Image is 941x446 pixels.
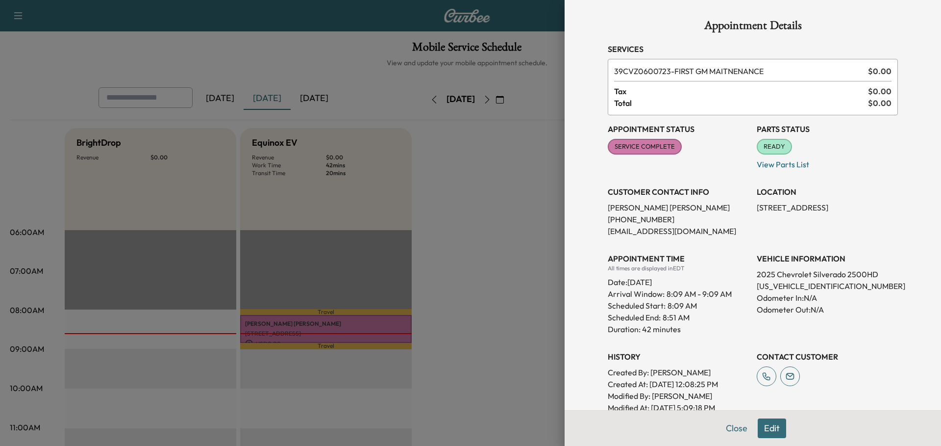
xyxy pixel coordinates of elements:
[757,292,898,304] p: Odometer In: N/A
[614,65,864,77] span: FIRST GM MAITNENANCE
[757,202,898,213] p: [STREET_ADDRESS]
[608,351,749,363] h3: History
[757,253,898,264] h3: VEHICLE INFORMATION
[614,97,868,109] span: Total
[719,419,754,438] button: Close
[758,419,786,438] button: Edit
[608,272,749,288] div: Date: [DATE]
[868,65,891,77] span: $ 0.00
[757,123,898,135] h3: Parts Status
[608,378,749,390] p: Created At : [DATE] 12:08:25 PM
[868,85,891,97] span: $ 0.00
[608,202,749,213] p: [PERSON_NAME] [PERSON_NAME]
[608,186,749,198] h3: CUSTOMER CONTACT INFO
[608,323,749,335] p: Duration: 42 minutes
[757,268,898,280] p: 2025 Chevrolet Silverado 2500HD
[757,351,898,363] h3: CONTACT CUSTOMER
[608,43,898,55] h3: Services
[757,186,898,198] h3: LOCATION
[608,123,749,135] h3: Appointment Status
[667,288,732,300] span: 8:09 AM - 9:09 AM
[608,288,749,300] p: Arrival Window:
[608,225,749,237] p: [EMAIL_ADDRESS][DOMAIN_NAME]
[608,402,749,414] p: Modified At : [DATE] 5:09:18 PM
[608,20,898,35] h1: Appointment Details
[608,213,749,225] p: [PHONE_NUMBER]
[757,304,898,315] p: Odometer Out: N/A
[757,280,898,292] p: [US_VEHICLE_IDENTIFICATION_NUMBER]
[608,312,661,323] p: Scheduled End:
[614,85,868,97] span: Tax
[608,390,749,402] p: Modified By : [PERSON_NAME]
[663,312,690,323] p: 8:51 AM
[609,142,681,152] span: SERVICE COMPLETE
[757,155,898,170] p: View Parts List
[608,367,749,378] p: Created By : [PERSON_NAME]
[608,253,749,264] h3: APPOINTMENT TIME
[608,264,749,272] div: All times are displayed in EDT
[608,300,666,312] p: Scheduled Start:
[668,300,697,312] p: 8:09 AM
[758,142,791,152] span: READY
[868,97,891,109] span: $ 0.00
